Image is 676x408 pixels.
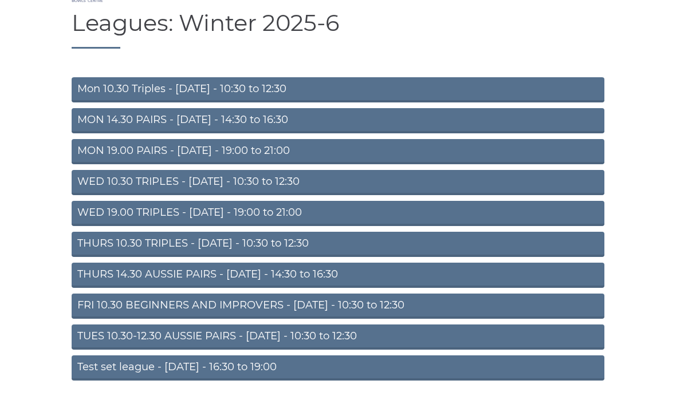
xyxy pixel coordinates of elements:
[72,263,604,288] a: THURS 14.30 AUSSIE PAIRS - [DATE] - 14:30 to 16:30
[72,139,604,164] a: MON 19.00 PAIRS - [DATE] - 19:00 to 21:00
[72,355,604,381] a: Test set league - [DATE] - 16:30 to 19:00
[72,108,604,133] a: MON 14.30 PAIRS - [DATE] - 14:30 to 16:30
[72,324,604,350] a: TUES 10.30-12.30 AUSSIE PAIRS - [DATE] - 10:30 to 12:30
[72,170,604,195] a: WED 10.30 TRIPLES - [DATE] - 10:30 to 12:30
[72,201,604,226] a: WED 19.00 TRIPLES - [DATE] - 19:00 to 21:00
[72,232,604,257] a: THURS 10.30 TRIPLES - [DATE] - 10:30 to 12:30
[72,294,604,319] a: FRI 10.30 BEGINNERS AND IMPROVERS - [DATE] - 10:30 to 12:30
[72,77,604,102] a: Mon 10.30 Triples - [DATE] - 10:30 to 12:30
[72,10,604,49] h1: Leagues: Winter 2025-6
